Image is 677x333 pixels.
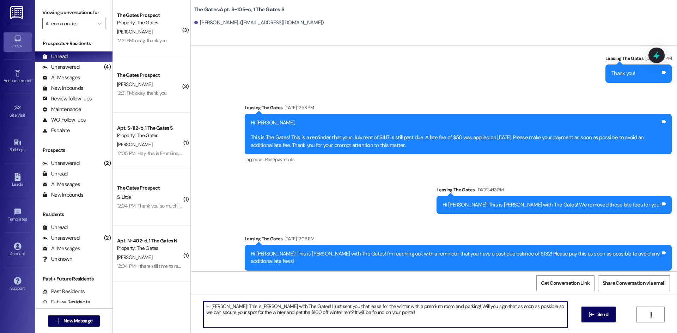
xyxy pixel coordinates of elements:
[117,203,367,209] div: 12:04 PM: Thank you so much I appreciate the gates hospitality and great customer service during ...
[536,275,594,291] button: Get Conversation Link
[42,7,105,18] label: Viewing conversations for
[42,255,72,263] div: Unknown
[611,70,635,77] div: Thank you!
[603,279,665,287] span: Share Conversation via email
[42,74,80,81] div: All Messages
[42,63,80,71] div: Unanswered
[27,216,28,221] span: •
[117,81,152,87] span: [PERSON_NAME]
[42,170,68,178] div: Unread
[117,263,251,269] div: 12:04 PM: I there still time to request roommates for fall semester?
[42,234,80,242] div: Unanswered
[42,191,83,199] div: New Inbounds
[194,19,324,26] div: [PERSON_NAME]. ([EMAIL_ADDRESS][DOMAIN_NAME])
[10,6,25,19] img: ResiDesk Logo
[42,288,85,295] div: Past Residents
[283,104,314,111] div: [DATE] 12:58 PM
[42,95,92,103] div: Review follow-ups
[25,112,26,117] span: •
[42,298,90,306] div: Future Residents
[4,240,32,259] a: Account
[117,132,182,139] div: Property: The Gates
[117,245,182,252] div: Property: The Gates
[437,186,672,196] div: Leasing The Gates
[63,317,92,325] span: New Message
[245,271,672,281] div: Tagged as:
[245,235,672,245] div: Leasing The Gates
[31,77,32,82] span: •
[102,158,112,169] div: (2)
[42,127,70,134] div: Escalate
[42,181,80,188] div: All Messages
[245,154,672,165] div: Tagged as:
[644,55,672,62] div: [DATE] 2:17 PM
[581,307,616,322] button: Send
[42,116,86,124] div: WO Follow-ups
[117,124,182,132] div: Apt. S~112~b, 1 The Gates S
[117,19,182,26] div: Property: The Gates
[117,72,182,79] div: The Gates Prospect
[117,194,131,200] span: S. Little
[541,279,590,287] span: Get Conversation Link
[45,18,94,29] input: All communities
[42,224,68,231] div: Unread
[283,235,314,242] div: [DATE] 12:06 PM
[194,6,284,13] b: The Gates: Apt. S~105~c, 1 The Gates S
[102,62,112,73] div: (4)
[117,184,182,192] div: The Gates Prospect
[265,156,295,162] span: Rent/payments
[4,32,32,51] a: Inbox
[597,311,608,318] span: Send
[245,104,672,114] div: Leasing The Gates
[117,150,434,156] div: 12:05 PM: Hey, this is Emmiline, I accidentally put a balance of $75 on my lease for winter 2026 ...
[35,275,112,283] div: Past + Future Residents
[589,312,594,317] i: 
[42,245,80,252] div: All Messages
[117,90,167,96] div: 12:31 PM: okay, thank you
[117,29,152,35] span: [PERSON_NAME]
[117,141,152,148] span: [PERSON_NAME]
[102,233,112,243] div: (2)
[4,275,32,294] a: Support
[4,102,32,121] a: Site Visit •
[55,318,61,324] i: 
[35,147,112,154] div: Prospects
[4,136,32,155] a: Buildings
[251,119,660,149] div: Hi [PERSON_NAME], This is The Gates! This is a reminder that your July rent of $417 is still past...
[251,250,660,265] div: Hi [PERSON_NAME]! This is [PERSON_NAME] with The Gates! I'm reaching out with a reminder that you...
[48,315,100,327] button: New Message
[42,53,68,60] div: Unread
[35,40,112,47] div: Prospects + Residents
[4,171,32,190] a: Leads
[117,37,167,44] div: 12:31 PM: okay, thank you
[117,237,182,245] div: Apt. N~402~d, 1 The Gates N
[98,21,102,26] i: 
[598,275,670,291] button: Share Conversation via email
[42,85,83,92] div: New Inbounds
[35,211,112,218] div: Residents
[4,206,32,225] a: Templates •
[203,301,567,328] textarea: HI [PERSON_NAME]! This is [PERSON_NAME] with The Gates! I just sent you that lease for the winter...
[605,55,672,64] div: Leasing The Gates
[117,254,152,260] span: [PERSON_NAME]
[443,201,660,209] div: Hi [PERSON_NAME]! This is [PERSON_NAME] with The Gates! We removed those late fees for you!
[42,160,80,167] div: Unanswered
[117,12,182,19] div: The Gates Prospect
[42,106,81,113] div: Maintenance
[475,186,504,193] div: [DATE] 4:13 PM
[648,312,653,317] i: 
